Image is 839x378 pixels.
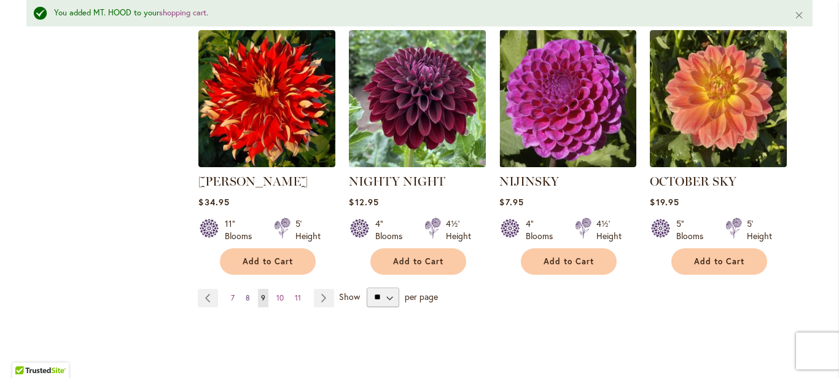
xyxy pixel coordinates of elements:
button: Add to Cart [521,248,617,275]
img: NIJINSKY [499,30,636,167]
div: 5' Height [747,218,772,242]
div: 5' Height [295,218,321,242]
div: 4½' Height [596,218,622,242]
div: 4" Blooms [375,218,410,242]
span: 8 [246,293,250,302]
a: Nick Sr [198,158,335,170]
span: per page [405,290,438,302]
span: $34.95 [198,196,229,208]
a: shopping cart [159,7,206,18]
div: You added MT. HOOD to your . [54,7,776,19]
a: Nighty Night [349,158,486,170]
a: NIGHTY NIGHT [349,174,445,189]
iframe: Launch Accessibility Center [9,334,44,369]
a: [PERSON_NAME] [198,174,308,189]
span: $7.95 [499,196,523,208]
img: October Sky [650,30,787,167]
span: Add to Cart [393,256,443,267]
a: 11 [292,289,304,307]
a: NIJINSKY [499,158,636,170]
span: Show [339,290,360,302]
span: 9 [261,293,265,302]
span: $19.95 [650,196,679,208]
a: 8 [243,289,253,307]
span: 11 [295,293,301,302]
a: OCTOBER SKY [650,174,736,189]
button: Add to Cart [220,248,316,275]
a: October Sky [650,158,787,170]
div: 4" Blooms [526,218,560,242]
div: 5" Blooms [676,218,711,242]
button: Add to Cart [671,248,767,275]
span: 7 [231,293,235,302]
span: Add to Cart [694,256,744,267]
a: NIJINSKY [499,174,559,189]
a: 10 [273,289,287,307]
span: Add to Cart [243,256,293,267]
button: Add to Cart [370,248,466,275]
a: 7 [228,289,238,307]
div: 4½' Height [446,218,471,242]
span: Add to Cart [544,256,594,267]
div: 11" Blooms [225,218,259,242]
span: 10 [276,293,284,302]
span: $12.95 [349,196,378,208]
img: Nick Sr [198,30,335,167]
img: Nighty Night [349,30,486,167]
